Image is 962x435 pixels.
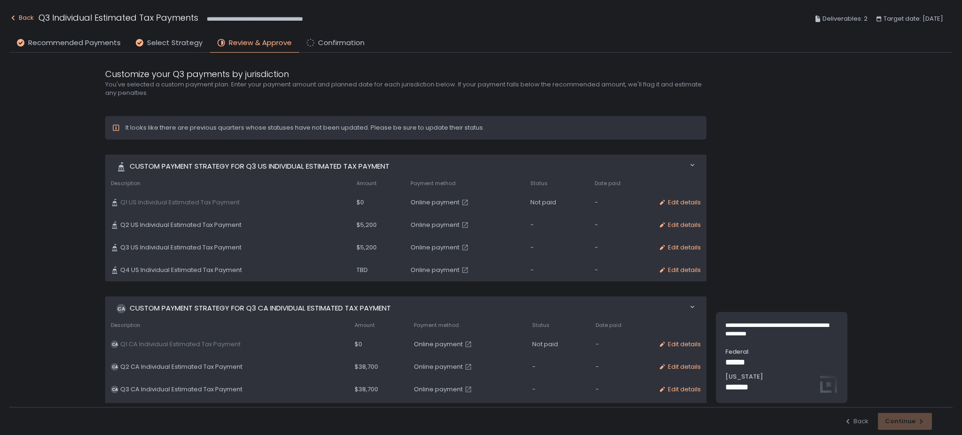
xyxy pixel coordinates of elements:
[125,124,484,132] div: It looks like there are previous quarters whose statuses have not been updated. Please be sure to...
[884,13,943,24] span: Target date: [DATE]
[117,305,125,312] text: CA
[120,198,240,207] span: Q1 US Individual Estimated Tax Payment
[530,180,548,187] span: Status
[9,12,34,23] div: Back
[357,243,377,252] span: $5,200
[357,221,377,229] span: $5,200
[532,363,584,371] div: -
[111,180,140,187] span: Description
[105,80,706,97] h2: You've selected a custom payment plan. Enter your payment amount and planned date for each jurisd...
[120,340,240,349] span: Q1 CA Individual Estimated Tax Payment
[844,417,869,426] button: Back
[659,221,701,229] button: Edit details
[596,385,648,394] div: -
[355,363,378,371] span: $38,700
[411,221,459,229] span: Online payment
[822,13,868,24] span: Deliverables: 2
[532,385,584,394] div: -
[120,221,241,229] span: Q2 US Individual Estimated Tax Payment
[595,221,647,229] div: -
[725,348,838,356] span: Federal
[357,180,377,187] span: Amount
[530,266,583,274] div: -
[229,38,292,48] span: Review & Approve
[532,340,584,349] div: Not paid
[411,243,459,252] span: Online payment
[111,322,140,329] span: Description
[530,243,583,252] div: -
[659,363,701,371] button: Edit details
[659,385,701,394] button: Edit details
[105,68,289,80] span: Customize your Q3 payments by jurisdiction
[112,364,118,370] text: CA
[595,198,647,207] div: -
[318,38,365,48] span: Confirmation
[120,385,242,394] span: Q3 CA Individual Estimated Tax Payment
[120,266,242,274] span: Q4 US Individual Estimated Tax Payment
[355,385,378,394] span: $38,700
[414,322,459,329] span: Payment method
[411,198,459,207] span: Online payment
[357,198,364,207] span: $0
[532,322,550,329] span: Status
[596,322,621,329] span: Date paid
[357,266,368,274] span: TBD
[659,266,701,274] button: Edit details
[596,340,648,349] div: -
[147,38,202,48] span: Select Strategy
[130,161,389,172] span: Custom Payment strategy for Q3 US Individual Estimated Tax Payment
[659,198,701,207] button: Edit details
[39,11,198,24] h1: Q3 Individual Estimated Tax Payments
[659,340,701,349] button: Edit details
[414,363,463,371] span: Online payment
[530,221,583,229] div: -
[659,243,701,252] button: Edit details
[411,180,456,187] span: Payment method
[120,363,242,371] span: Q2 CA Individual Estimated Tax Payment
[595,243,647,252] div: -
[414,340,463,349] span: Online payment
[725,373,838,381] span: [US_STATE]
[130,303,391,314] span: Custom Payment strategy for Q3 CA Individual Estimated Tax Payment
[120,243,241,252] span: Q3 US Individual Estimated Tax Payment
[530,198,583,207] div: Not paid
[112,342,118,347] text: CA
[595,180,621,187] span: Date paid
[9,11,34,27] button: Back
[411,266,459,274] span: Online payment
[595,266,647,274] div: -
[355,340,362,349] span: $0
[28,38,121,48] span: Recommended Payments
[596,363,648,371] div: -
[112,387,118,392] text: CA
[414,385,463,394] span: Online payment
[355,322,375,329] span: Amount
